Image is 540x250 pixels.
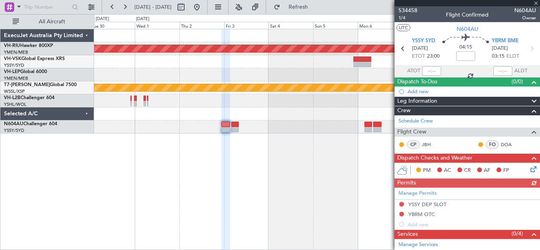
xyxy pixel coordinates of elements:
span: Dispatch Checks and Weather [397,154,472,163]
span: ALDT [514,67,527,75]
span: AC [444,167,451,175]
span: [DATE] - [DATE] [134,4,172,11]
span: YBRM BME [492,37,519,45]
span: YSSY SYD [412,37,435,45]
div: Thu 2 [179,22,224,29]
span: VH-VSK [4,56,21,61]
span: [DATE] [412,45,428,53]
span: Refresh [282,4,315,10]
a: VH-L2BChallenger 604 [4,96,55,100]
a: Schedule Crew [398,117,433,125]
a: VH-VSKGlobal Express XRS [4,56,65,61]
a: YMEN/MEB [4,49,28,55]
span: Leg Information [397,97,437,106]
span: ATOT [407,67,420,75]
span: 23:00 [427,53,440,60]
a: YSSY/SYD [4,128,24,133]
div: Mon 6 [358,22,402,29]
a: YSSY/SYD [4,62,24,68]
span: FP [503,167,509,175]
div: FO [486,140,499,149]
a: VH-LEPGlobal 6000 [4,70,47,74]
button: All Aircraft [9,15,86,28]
span: (0/4) [512,229,523,238]
span: N604AU [4,122,23,126]
span: Flight Crew [397,128,427,137]
span: Services [397,230,418,239]
div: Sun 5 [313,22,358,29]
div: Fri 3 [224,22,269,29]
input: Trip Number [24,1,70,13]
a: YMEN/MEB [4,75,28,81]
a: T7-[PERSON_NAME]Global 7500 [4,83,77,87]
button: Refresh [270,1,317,13]
span: N604AU [514,6,536,15]
a: WSSL/XSP [4,88,25,94]
span: ELDT [506,53,519,60]
div: Add new [408,88,536,95]
span: Owner [514,15,536,21]
div: Flight Confirmed [446,11,489,19]
span: All Aircraft [21,19,83,24]
span: 03:15 [492,53,504,60]
span: [DATE] [492,45,508,53]
span: (0/0) [512,77,523,86]
a: N604AUChallenger 604 [4,122,57,126]
span: 04:15 [459,43,472,51]
span: ETOT [412,53,425,60]
span: N604AU [457,25,478,33]
a: Manage Services [398,241,438,249]
a: JBH [422,141,440,148]
span: Dispatch To-Dos [397,77,437,86]
div: CP [407,140,420,149]
span: Crew [397,106,411,115]
a: VH-RIUHawker 800XP [4,43,53,48]
div: Sat 4 [268,22,313,29]
div: Wed 1 [135,22,179,29]
span: VH-L2B [4,96,21,100]
div: Tue 30 [90,22,135,29]
span: T7-[PERSON_NAME] [4,83,50,87]
span: PM [423,167,431,175]
a: YSHL/WOL [4,102,26,107]
span: CR [464,167,471,175]
button: UTC [397,24,410,31]
span: AF [484,167,490,175]
span: VH-LEP [4,70,20,74]
a: DOA [501,141,519,148]
span: 1/4 [398,15,417,21]
div: [DATE] [136,16,149,23]
span: VH-RIU [4,43,20,48]
span: 534458 [398,6,417,15]
div: [DATE] [96,16,109,23]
